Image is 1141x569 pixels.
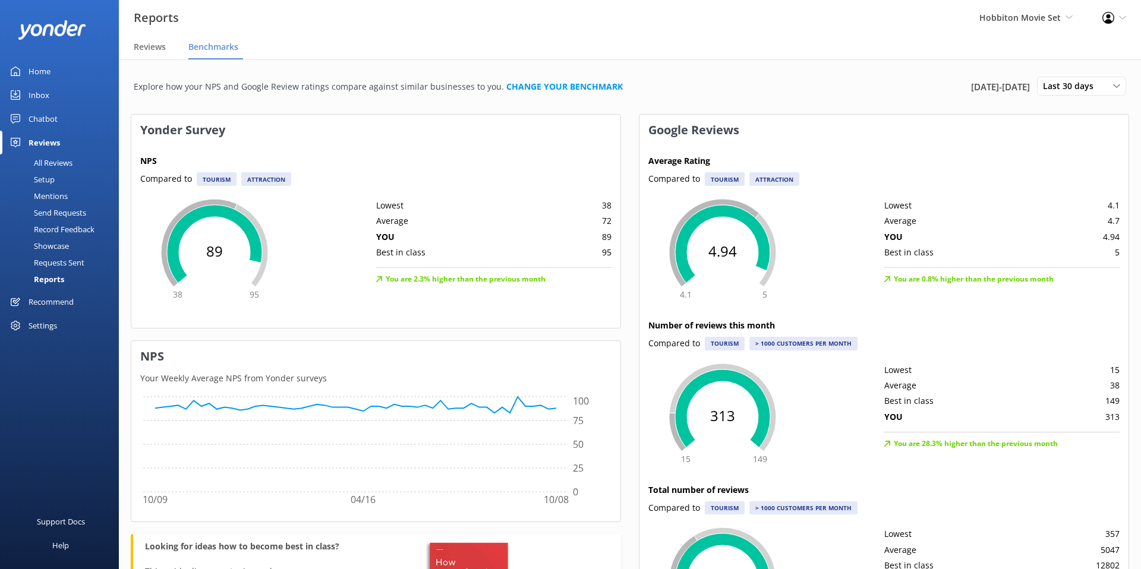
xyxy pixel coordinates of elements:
[134,8,179,27] h3: Reports
[18,20,86,40] img: yonder-white-logo.png
[1108,214,1120,227] p: 4.7
[376,246,425,259] p: Best in class
[37,510,85,533] div: Support Docs
[705,172,745,185] div: Tourism
[1105,394,1120,407] p: 149
[145,540,339,552] b: Looking for ideas how to become best in class?
[884,527,912,540] p: Lowest
[188,41,238,53] span: Benchmarks
[134,80,623,93] p: Explore how your NPS and Google Review ratings compare against similar businesses to you.
[749,501,858,514] div: > 1000 customers per month
[7,204,86,221] div: Send Requests
[705,337,745,350] div: Tourism
[29,314,57,337] div: Settings
[7,271,64,287] div: Reports
[1108,199,1120,212] p: 4.1
[7,221,94,238] div: Record Feedback
[573,438,584,451] tspan: 50
[376,199,404,212] p: Lowest
[894,274,1054,284] p: You are 0.8% higher than the previous month
[131,372,620,385] p: Your Weekly Average NPS from Yonder surveys
[52,533,69,557] div: Help
[1110,363,1120,377] p: 15
[134,41,166,53] span: Reviews
[241,172,291,185] div: Attraction
[884,411,903,422] b: YOU
[7,254,119,271] a: Requests Sent
[648,154,1120,167] h4: Average Rating
[386,274,546,284] p: You are 2.3% higher than the previous month
[648,172,700,185] p: Compared to
[1115,246,1120,259] p: 5
[648,501,700,514] p: Compared to
[602,199,612,212] p: 38
[648,319,1120,332] h4: Number of reviews this month
[971,80,1030,94] span: [DATE] - [DATE]
[884,246,934,259] p: Best in class
[884,214,916,227] p: Average
[573,414,584,427] tspan: 75
[131,341,173,372] h3: NPS
[1103,230,1120,244] p: 4.94
[1110,379,1120,392] p: 38
[506,81,623,92] a: CHANGE YOUR BENCHMARK
[648,483,1120,497] h4: Total number of reviews
[140,172,192,185] p: Compared to
[7,238,119,254] a: Showcase
[7,221,119,238] a: Record Feedback
[29,59,51,83] div: Home
[7,271,119,287] a: Reports
[7,204,119,221] a: Send Requests
[884,379,916,392] p: Average
[884,394,934,407] p: Best in class
[7,171,119,188] a: Setup
[884,231,903,242] b: YOU
[131,115,234,146] h3: Yonder Survey
[884,199,912,212] p: Lowest
[602,246,612,259] p: 95
[979,12,1061,23] span: Hobbiton Movie Set
[351,494,376,507] tspan: 04/16
[7,188,119,204] a: Mentions
[884,543,916,557] p: Average
[602,214,612,227] p: 72
[1043,80,1101,93] span: Last 30 days
[749,172,799,185] div: Attraction
[705,501,745,514] div: Tourism
[29,290,74,314] div: Recommend
[884,363,912,377] p: Lowest
[639,115,748,146] h3: Google Reviews
[197,172,237,185] div: Tourism
[7,154,73,171] div: All Reviews
[7,171,55,188] div: Setup
[7,188,68,204] div: Mentions
[29,131,60,154] div: Reviews
[143,494,168,507] tspan: 10/09
[140,154,612,167] h4: NPS
[376,231,395,242] b: YOU
[573,461,584,475] tspan: 25
[544,494,569,507] tspan: 10/08
[648,337,700,350] p: Compared to
[573,485,578,498] tspan: 0
[29,83,49,107] div: Inbox
[749,337,858,350] div: > 1000 customers per month
[1101,543,1120,557] p: 5047
[1105,527,1120,540] p: 357
[7,254,84,271] div: Requests Sent
[7,238,69,254] div: Showcase
[602,230,612,244] p: 89
[1105,410,1120,423] p: 313
[573,395,589,408] tspan: 100
[7,154,119,171] a: All Reviews
[894,438,1058,448] p: You are 28.3% higher than the previous month
[376,214,408,227] p: Average
[29,107,58,131] div: Chatbot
